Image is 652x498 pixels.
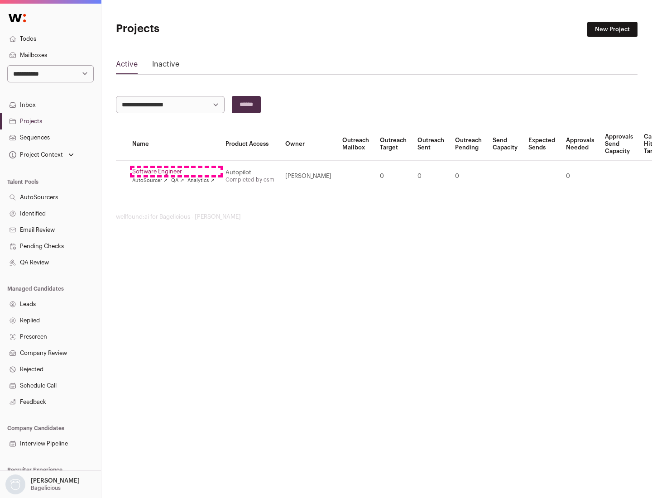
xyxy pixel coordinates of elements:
[523,128,561,161] th: Expected Sends
[450,128,487,161] th: Outreach Pending
[152,59,179,73] a: Inactive
[5,474,25,494] img: nopic.png
[587,22,638,37] a: New Project
[280,128,337,161] th: Owner
[225,169,274,176] div: Autopilot
[450,161,487,192] td: 0
[116,213,638,220] footer: wellfound:ai for Bagelicious - [PERSON_NAME]
[487,128,523,161] th: Send Capacity
[132,168,215,175] a: Software Engineer
[412,128,450,161] th: Outreach Sent
[412,161,450,192] td: 0
[132,177,168,184] a: AutoSourcer ↗
[4,9,31,27] img: Wellfound
[171,177,184,184] a: QA ↗
[374,128,412,161] th: Outreach Target
[116,59,138,73] a: Active
[31,477,80,484] p: [PERSON_NAME]
[7,148,76,161] button: Open dropdown
[187,177,214,184] a: Analytics ↗
[116,22,290,36] h1: Projects
[561,161,599,192] td: 0
[225,177,274,182] a: Completed by csm
[7,151,63,158] div: Project Context
[561,128,599,161] th: Approvals Needed
[4,474,81,494] button: Open dropdown
[337,128,374,161] th: Outreach Mailbox
[127,128,220,161] th: Name
[374,161,412,192] td: 0
[599,128,638,161] th: Approvals Send Capacity
[220,128,280,161] th: Product Access
[280,161,337,192] td: [PERSON_NAME]
[31,484,61,492] p: Bagelicious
